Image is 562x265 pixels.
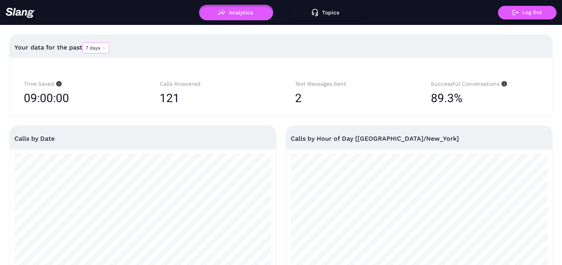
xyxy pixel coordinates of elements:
[199,9,273,15] a: Analytics
[14,38,548,57] div: Your data for the past
[160,91,180,105] span: 121
[431,81,507,87] span: Successful Conversations
[289,5,363,20] button: Topics
[14,126,271,151] div: Calls by Date
[24,88,69,108] span: 09:00:00
[24,81,62,87] span: Time Saved
[500,81,507,87] span: info-circle
[431,88,462,108] span: 89.3%
[199,5,273,20] button: Analytics
[498,6,557,19] button: Log Out
[295,79,403,88] div: Text Messages Sent
[295,91,302,105] span: 2
[54,81,62,87] span: info-circle
[5,7,35,18] img: 623511267c55cb56e2f2a487_logo2.png
[85,43,106,53] span: 7 days
[291,126,548,151] div: Calls by Hour of Day [[GEOGRAPHIC_DATA]/New_York]
[160,79,267,88] div: Calls Answered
